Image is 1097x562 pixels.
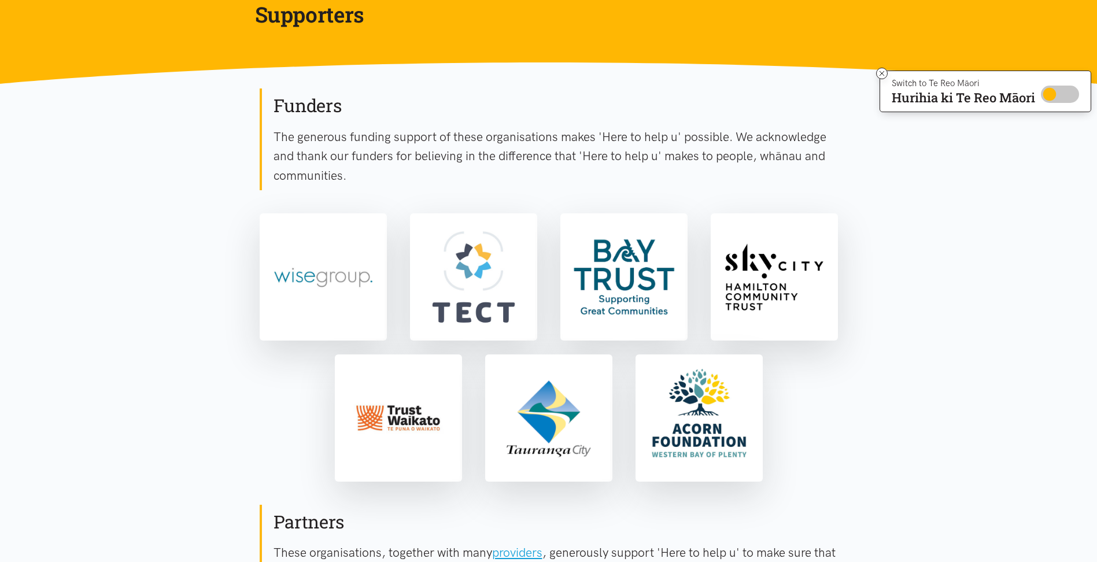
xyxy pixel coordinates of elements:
a: providers [492,545,542,560]
img: Sky City Community Trust [713,216,836,338]
a: Tauranga City Council [485,354,612,482]
h2: Partners [274,510,838,534]
p: Switch to Te Reo Māori [892,80,1035,87]
img: Wise Group [262,216,385,338]
img: TECT [412,216,535,338]
img: Bay Trust [563,216,685,338]
a: TECT [410,213,537,341]
h1: Supporters [255,1,824,28]
p: The generous funding support of these organisations makes 'Here to help u' possible. We acknowled... [274,127,838,186]
p: Hurihia ki Te Reo Māori [892,93,1035,103]
a: Trust Waikato [335,354,462,482]
a: Wise Group [260,213,387,341]
img: Acorn Foundation | Western Bay of Plenty [638,357,760,479]
a: Acorn Foundation | Western Bay of Plenty [636,354,763,482]
a: Bay Trust [560,213,688,341]
h2: Funders [274,94,838,118]
img: Tauranga City Council [487,357,610,479]
img: Trust Waikato [337,357,460,479]
a: Sky City Community Trust [711,213,838,341]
